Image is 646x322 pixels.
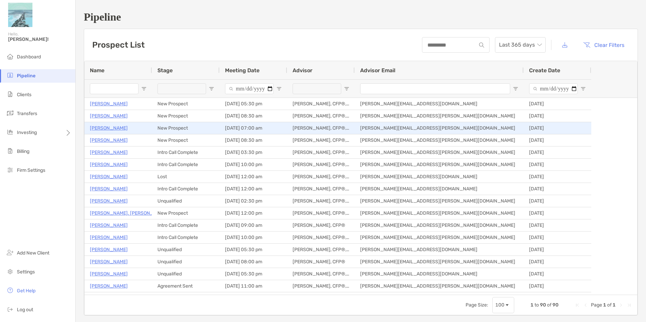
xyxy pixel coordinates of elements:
[90,136,128,144] a: [PERSON_NAME]
[90,282,128,290] a: [PERSON_NAME]
[524,122,591,134] div: [DATE]
[220,268,287,280] div: [DATE] 05:30 pm
[90,124,128,132] a: [PERSON_NAME]
[287,134,355,146] div: [PERSON_NAME], CFP®, CFSLA
[90,112,128,120] a: [PERSON_NAME]
[152,256,220,268] div: Unqualified
[152,292,220,304] div: Unqualified
[355,159,524,170] div: [PERSON_NAME][EMAIL_ADDRESS][PERSON_NAME][DOMAIN_NAME]
[287,122,355,134] div: [PERSON_NAME], CFP®, CFSLA
[355,183,524,195] div: [PERSON_NAME][EMAIL_ADDRESS][DOMAIN_NAME]
[583,302,588,308] div: Previous Page
[92,40,145,50] h3: Prospect List
[499,37,542,52] span: Last 365 days
[287,98,355,110] div: [PERSON_NAME], CFP®, CHFC®, CDFA
[529,67,560,74] span: Create Date
[355,171,524,183] div: [PERSON_NAME][EMAIL_ADDRESS][DOMAIN_NAME]
[17,111,37,116] span: Transfers
[90,148,128,157] p: [PERSON_NAME]
[575,302,580,308] div: First Page
[90,209,168,217] a: [PERSON_NAME]. [PERSON_NAME]
[529,83,578,94] input: Create Date Filter Input
[152,110,220,122] div: New Prospect
[479,43,484,48] img: input icon
[287,219,355,231] div: [PERSON_NAME], CFP®
[535,302,539,308] span: to
[530,302,533,308] span: 1
[355,232,524,243] div: [PERSON_NAME][EMAIL_ADDRESS][PERSON_NAME][DOMAIN_NAME]
[8,36,71,42] span: [PERSON_NAME]!
[580,86,586,91] button: Open Filter Menu
[220,232,287,243] div: [DATE] 10:00 pm
[220,110,287,122] div: [DATE] 08:30 am
[524,292,591,304] div: [DATE]
[524,171,591,183] div: [DATE]
[220,219,287,231] div: [DATE] 09:00 am
[355,110,524,122] div: [PERSON_NAME][EMAIL_ADDRESS][PERSON_NAME][DOMAIN_NAME]
[344,86,349,91] button: Open Filter Menu
[90,172,128,181] a: [PERSON_NAME]
[152,134,220,146] div: New Prospect
[90,221,128,230] a: [PERSON_NAME]
[220,122,287,134] div: [DATE] 07:00 am
[591,302,602,308] span: Page
[276,86,282,91] button: Open Filter Menu
[90,83,139,94] input: Name Filter Input
[90,245,128,254] a: [PERSON_NAME]
[293,67,313,74] span: Advisor
[90,233,128,242] a: [PERSON_NAME]
[355,219,524,231] div: [PERSON_NAME][EMAIL_ADDRESS][PERSON_NAME][DOMAIN_NAME]
[355,146,524,158] div: [PERSON_NAME][EMAIL_ADDRESS][PERSON_NAME][DOMAIN_NAME]
[220,292,287,304] div: [DATE] 10:00 am
[524,183,591,195] div: [DATE]
[90,160,128,169] a: [PERSON_NAME]
[17,92,31,98] span: Clients
[6,248,14,257] img: add_new_client icon
[90,100,128,108] a: [PERSON_NAME]
[90,67,104,74] span: Name
[287,244,355,256] div: [PERSON_NAME], CFP®, CHFC®, CDFA
[220,183,287,195] div: [DATE] 12:00 am
[220,159,287,170] div: [DATE] 10:00 pm
[152,207,220,219] div: New Prospect
[355,256,524,268] div: [PERSON_NAME][EMAIL_ADDRESS][PERSON_NAME][DOMAIN_NAME]
[492,297,514,313] div: Page Size
[17,54,41,60] span: Dashboard
[578,37,629,52] button: Clear Filters
[152,195,220,207] div: Unqualified
[360,67,395,74] span: Advisor Email
[618,302,624,308] div: Next Page
[524,256,591,268] div: [DATE]
[524,244,591,256] div: [DATE]
[17,73,35,79] span: Pipeline
[524,195,591,207] div: [DATE]
[355,207,524,219] div: [PERSON_NAME][EMAIL_ADDRESS][PERSON_NAME][DOMAIN_NAME]
[152,98,220,110] div: New Prospect
[6,166,14,174] img: firm-settings icon
[220,195,287,207] div: [DATE] 02:30 pm
[6,286,14,294] img: get-help icon
[287,280,355,292] div: [PERSON_NAME], CFP®, CFSLA
[152,171,220,183] div: Lost
[8,3,32,27] img: Zoe Logo
[524,268,591,280] div: [DATE]
[626,302,632,308] div: Last Page
[225,83,274,94] input: Meeting Date Filter Input
[90,185,128,193] p: [PERSON_NAME]
[220,280,287,292] div: [DATE] 11:00 am
[90,270,128,278] p: [PERSON_NAME]
[90,197,128,205] a: [PERSON_NAME]
[607,302,612,308] span: of
[287,292,355,304] div: [PERSON_NAME], CFP®
[355,98,524,110] div: [PERSON_NAME][EMAIL_ADDRESS][DOMAIN_NAME]
[90,294,128,302] a: [PERSON_NAME]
